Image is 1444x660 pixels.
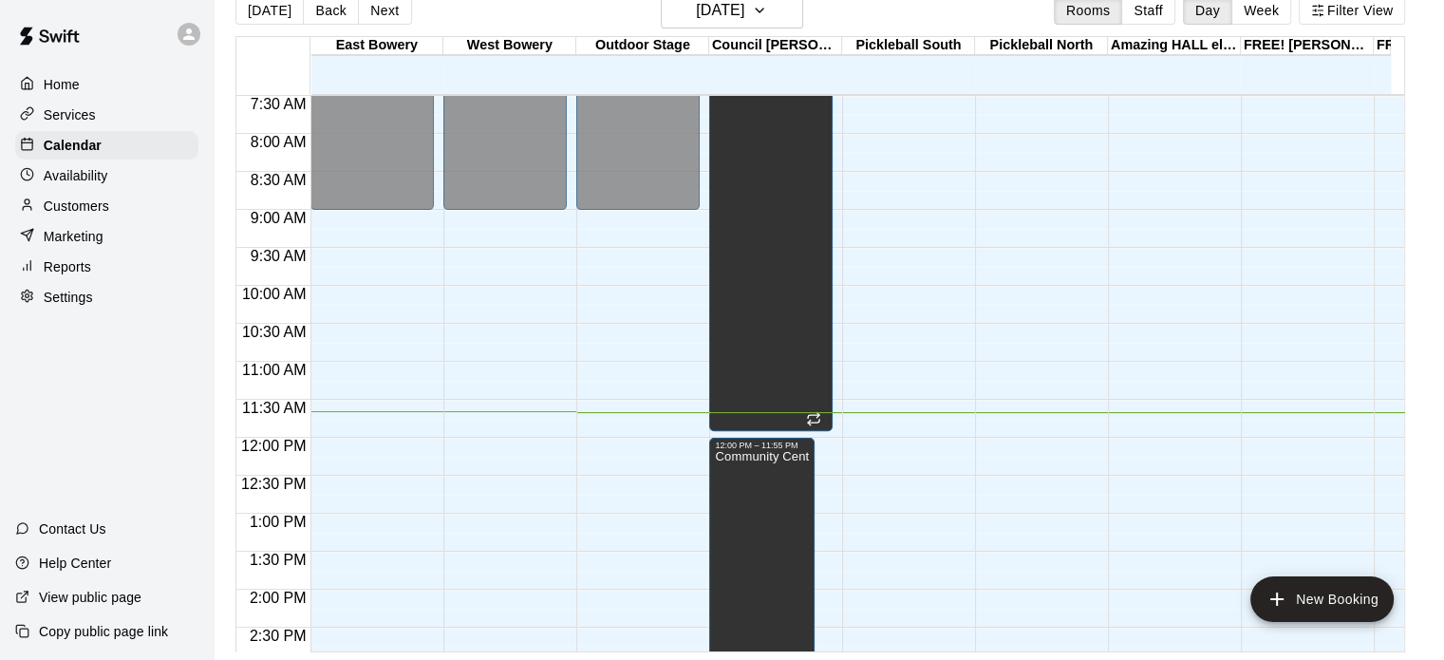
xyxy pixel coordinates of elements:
span: 10:30 AM [237,324,311,340]
div: Amazing HALL electronic 10x punch pass [1108,37,1241,55]
div: FREE! [PERSON_NAME] Open Play [1241,37,1374,55]
p: Customers [44,197,109,216]
span: 9:00 AM [246,210,311,226]
span: 7:30 AM [246,96,311,112]
a: Settings [15,283,198,311]
p: Copy public page link [39,622,168,641]
p: Contact Us [39,519,106,538]
a: Services [15,101,198,129]
span: 11:30 AM [237,400,311,416]
a: Customers [15,192,198,220]
a: Reports [15,253,198,281]
button: add [1250,576,1394,622]
p: View public page [39,588,141,607]
a: Calendar [15,131,198,160]
span: 11:00 AM [237,362,311,378]
p: Calendar [44,136,102,155]
span: 1:30 PM [245,552,311,568]
span: 12:00 PM [236,438,310,454]
p: Services [44,105,96,124]
div: 12:00 PM – 11:55 PM [715,441,809,450]
span: 2:00 PM [245,590,311,606]
p: Help Center [39,554,111,573]
a: Marketing [15,222,198,251]
p: Marketing [44,227,103,246]
span: 8:30 AM [246,172,311,188]
div: Outdoor Stage [576,37,709,55]
div: Pickleball South [842,37,975,55]
div: Pickleball North [975,37,1108,55]
a: Availability [15,161,198,190]
a: Home [15,70,198,99]
div: West Bowery [443,37,576,55]
p: Settings [44,288,93,307]
div: Council [PERSON_NAME] [709,37,842,55]
p: Home [44,75,80,94]
span: 10:00 AM [237,286,311,302]
span: 8:00 AM [246,134,311,150]
span: 12:30 PM [236,476,310,492]
span: 2:30 PM [245,628,311,644]
p: Availability [44,166,108,185]
span: Recurring event [806,411,821,426]
span: 1:00 PM [245,514,311,530]
span: 9:30 AM [246,248,311,264]
p: Reports [44,257,91,276]
div: East Bowery [310,37,443,55]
